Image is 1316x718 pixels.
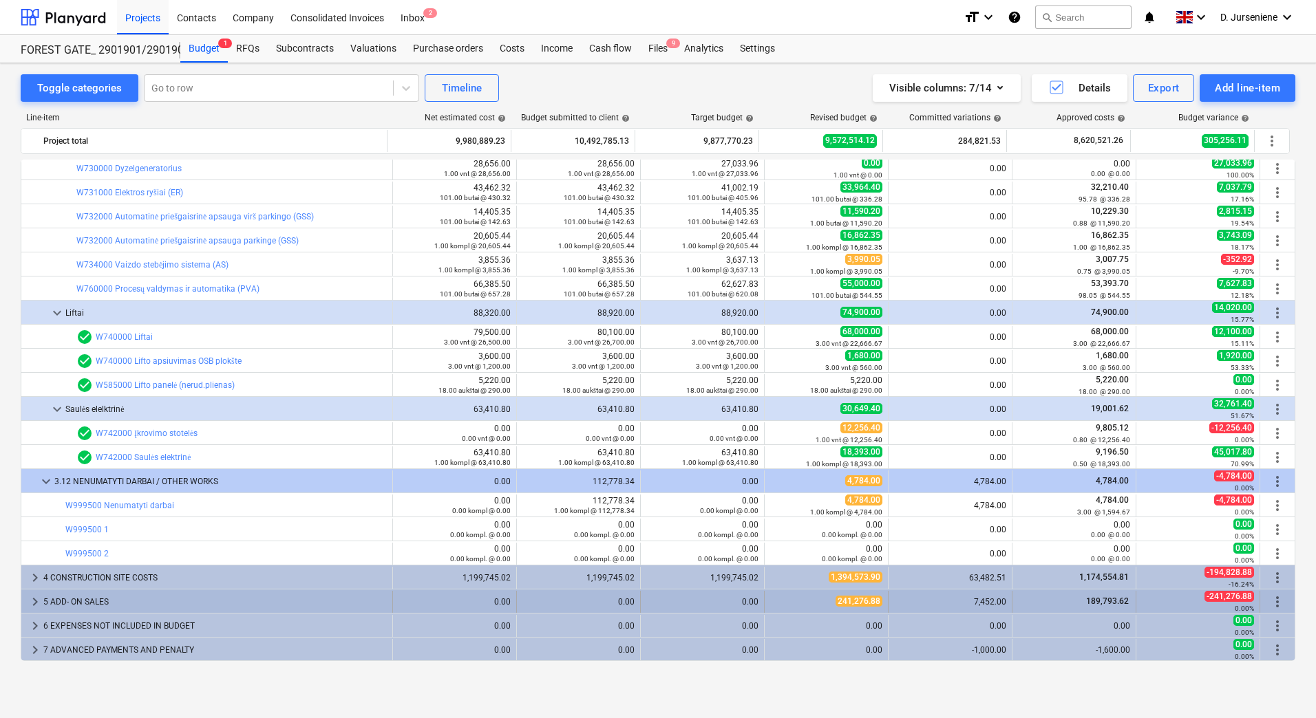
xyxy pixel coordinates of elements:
div: 28,656.00 [399,159,511,178]
span: 12,100.00 [1212,326,1254,337]
span: 74,900.00 [840,307,882,318]
i: keyboard_arrow_down [1279,9,1295,25]
div: 112,778.34 [522,496,635,515]
span: More actions [1269,401,1286,417]
div: 20,605.44 [399,231,511,250]
span: 53,393.70 [1090,279,1130,288]
span: More actions [1269,449,1286,466]
a: Settings [732,35,783,63]
small: 1.00 butai @ 11,590.20 [810,219,882,227]
span: 1,680.00 [1094,351,1130,360]
div: 63,410.80 [522,404,635,414]
div: 41,002.19 [646,183,758,202]
small: 15.77% [1231,316,1254,323]
div: Line-item [21,113,388,122]
button: Search [1035,6,1132,29]
span: 19,001.62 [1090,404,1130,413]
div: Target budget [691,113,754,122]
a: W731000 Elektros ryšiai (ER) [76,188,183,197]
span: Line-item has 2 RFQs [76,425,93,442]
span: More actions [1269,184,1286,201]
small: 18.00 aukštai @ 290.00 [686,387,758,394]
small: 19.54% [1231,219,1254,227]
span: 0.00 [862,157,882,168]
span: 1,680.00 [845,350,882,361]
div: FOREST GATE_ 2901901/2901902/2901903 [21,43,164,58]
span: More actions [1269,257,1286,273]
div: 0.00 [894,260,1006,270]
span: help [1114,114,1125,122]
div: 14,405.35 [399,207,511,226]
div: 88,320.00 [399,308,511,318]
a: W585000 Lifto panelė (nerud.plienas) [96,380,235,390]
div: 0.00 [894,332,1006,342]
div: 20,605.44 [522,231,635,250]
small: 0.50 @ 18,393.00 [1073,460,1130,468]
div: 63,410.80 [646,448,758,467]
small: 0.00 vnt @ 0.00 [710,435,758,442]
span: help [495,114,506,122]
div: 14,405.35 [646,207,758,226]
span: More actions [1269,329,1286,345]
span: 7,627.83 [1217,278,1254,289]
small: 0.00% [1235,484,1254,492]
a: Analytics [676,35,732,63]
small: 1.00 kompl @ 20,605.44 [434,242,511,250]
span: More actions [1269,160,1286,177]
div: 3,600.00 [399,351,511,371]
span: More actions [1269,497,1286,514]
span: 5,220.00 [1094,375,1130,384]
span: 11,590.20 [840,206,882,217]
small: 1.00 kompl @ 63,410.80 [434,459,511,466]
span: More actions [1269,377,1286,393]
div: Saulės elelktrinė [65,398,387,420]
div: Details [1048,79,1111,97]
a: W734000 Vaizdo stebėjimo sistema (AS) [76,260,229,270]
span: More actions [1269,569,1286,586]
button: Export [1133,74,1195,102]
small: 1.00 vnt @ 12,256.40 [816,436,882,444]
small: 1.00 vnt @ 28,656.00 [568,170,635,177]
div: 0.00 [894,308,1006,318]
a: Costs [491,35,533,63]
a: Files9 [640,35,676,63]
a: Subcontracts [268,35,342,63]
span: More actions [1269,642,1286,658]
div: 79,500.00 [399,327,511,347]
i: Knowledge base [1008,9,1021,25]
a: Cash flow [581,35,640,63]
span: help [990,114,1001,122]
small: 53.33% [1231,364,1254,371]
small: 0.75 @ 3,990.05 [1077,268,1130,275]
i: keyboard_arrow_down [980,9,997,25]
span: 8,620,521.26 [1072,135,1125,146]
div: 63,410.80 [646,404,758,414]
span: help [743,114,754,122]
span: 14,020.00 [1212,302,1254,313]
small: 101.00 butai @ 405.96 [688,194,758,202]
div: 3,600.00 [646,351,758,371]
div: 5,220.00 [522,376,635,395]
i: notifications [1143,9,1156,25]
div: 43,462.32 [522,183,635,202]
a: RFQs [228,35,268,63]
div: 0.00 [399,477,511,486]
div: 3.12 NENUMATYTI DARBAI / OTHER WORKS [54,470,387,492]
small: 101.00 butai @ 430.32 [440,194,511,202]
span: keyboard_arrow_right [27,569,43,586]
span: D. Jurseniene [1220,12,1277,23]
div: Approved costs [1057,113,1125,122]
span: More actions [1269,232,1286,249]
span: More actions [1269,305,1286,321]
small: 18.17% [1231,243,1254,251]
div: 0.00 [894,404,1006,414]
span: 1 [218,39,232,48]
small: 95.78 @ 336.28 [1079,195,1130,203]
small: 1.00 kompl @ 18,393.00 [806,460,882,468]
div: 0.00 [399,496,511,515]
div: 10,492,785.13 [517,130,629,152]
i: format_size [964,9,980,25]
small: 101.00 butai @ 620.08 [688,290,758,298]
